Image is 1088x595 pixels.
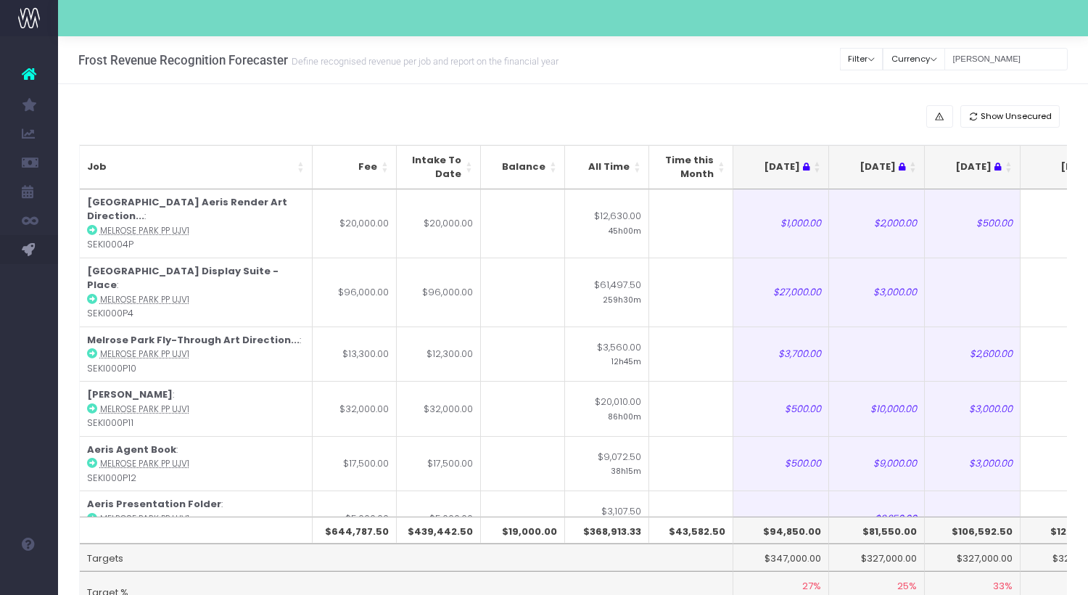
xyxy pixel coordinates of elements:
[925,189,1021,258] td: $500.00
[87,443,176,456] strong: Aeris Agent Book
[565,258,649,327] td: $61,497.50
[397,258,481,327] td: $96,000.00
[565,491,649,546] td: $3,107.50
[100,403,189,415] abbr: Melrose Park PP UJV1
[897,579,917,594] span: 25%
[80,436,313,491] td: : SEKI000P12
[481,517,565,544] th: $19,000.00
[313,491,397,546] td: $5,000.00
[313,381,397,436] td: $32,000.00
[829,145,925,189] th: Jul 25 : activate to sort column ascending
[565,189,649,258] td: $12,630.00
[649,145,733,189] th: Time this Month: activate to sort column ascending
[80,327,313,382] td: : SEKI000P10
[829,381,925,436] td: $10,000.00
[288,53,559,67] small: Define recognised revenue per job and report on the financial year
[18,566,40,588] img: images/default_profile_image.png
[397,491,481,546] td: $5,000.00
[733,189,829,258] td: $1,000.00
[944,48,1068,70] input: Search...
[925,436,1021,491] td: $3,000.00
[603,292,641,305] small: 259h30m
[313,258,397,327] td: $96,000.00
[802,579,821,594] span: 27%
[87,497,221,511] strong: Aeris Presentation Folder
[829,543,925,571] td: $327,000.00
[397,517,481,544] th: $439,442.50
[829,189,925,258] td: $2,000.00
[565,436,649,491] td: $9,072.50
[78,53,559,67] h3: Frost Revenue Recognition Forecaster
[608,409,641,422] small: 86h00m
[397,436,481,491] td: $17,500.00
[87,264,279,292] strong: [GEOGRAPHIC_DATA] Display Suite - Place
[733,517,829,544] th: $94,850.00
[481,145,565,189] th: Balance: activate to sort column ascending
[397,327,481,382] td: $12,300.00
[829,258,925,327] td: $3,000.00
[733,543,829,571] td: $347,000.00
[100,294,189,305] abbr: Melrose Park PP UJV1
[829,491,925,546] td: $2,250.00
[313,436,397,491] td: $17,500.00
[981,110,1052,123] span: Show Unsecured
[925,145,1021,189] th: Aug 25 : activate to sort column ascending
[313,145,397,189] th: Fee: activate to sort column ascending
[565,517,649,544] th: $368,913.33
[313,189,397,258] td: $20,000.00
[100,225,189,237] abbr: Melrose Park PP UJV1
[565,327,649,382] td: $3,560.00
[87,333,300,347] strong: Melrose Park Fly-Through Art Direction...
[87,387,173,401] strong: [PERSON_NAME]
[829,517,925,544] th: $81,550.00
[80,543,733,571] td: Targets
[100,348,189,360] abbr: Melrose Park PP UJV1
[80,258,313,327] td: : SEKI000P4
[80,381,313,436] td: : SEKI000P11
[733,436,829,491] td: $500.00
[80,189,313,258] td: : SEKI0004P
[733,327,829,382] td: $3,700.00
[609,223,641,237] small: 45h00m
[925,543,1021,571] td: $327,000.00
[87,195,287,223] strong: [GEOGRAPHIC_DATA] Aeris Render Art Direction...
[100,458,189,469] abbr: Melrose Park PP UJV1
[840,48,883,70] button: Filter
[397,381,481,436] td: $32,000.00
[80,145,313,189] th: Job: activate to sort column ascending
[565,145,649,189] th: All Time: activate to sort column ascending
[733,381,829,436] td: $500.00
[993,579,1013,594] span: 33%
[925,517,1021,544] th: $106,592.50
[313,327,397,382] td: $13,300.00
[733,145,829,189] th: Jun 25 : activate to sort column ascending
[611,354,641,367] small: 12h45m
[565,381,649,436] td: $20,010.00
[733,258,829,327] td: $27,000.00
[883,48,945,70] button: Currency
[925,381,1021,436] td: $3,000.00
[649,517,733,544] th: $43,582.50
[397,189,481,258] td: $20,000.00
[829,436,925,491] td: $9,000.00
[925,327,1021,382] td: $2,600.00
[313,517,397,544] th: $644,787.50
[100,513,189,525] abbr: Melrose Park PP UJV1
[960,105,1060,128] button: Show Unsecured
[80,491,313,546] td: : SEKI000P13
[397,145,481,189] th: Intake To Date: activate to sort column ascending
[611,464,641,477] small: 38h15m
